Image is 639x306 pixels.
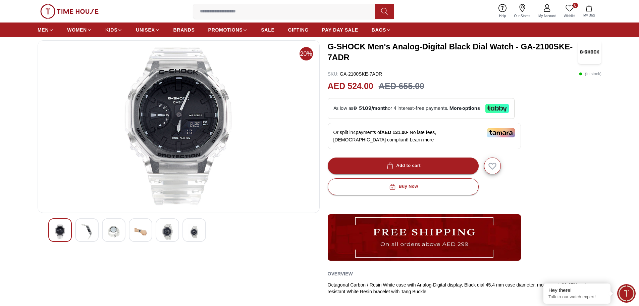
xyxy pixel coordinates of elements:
span: 0 [573,3,578,8]
span: KIDS [105,27,117,33]
div: Chat Widget [617,284,636,303]
div: Or split in 4 payments of - No late fees, [DEMOGRAPHIC_DATA] compliant! [328,123,521,149]
img: G-SHOCK Men's Analog-Digital Black Dial Watch - GA-2100SKE-7ADR [135,224,147,239]
a: KIDS [105,24,122,36]
button: Add to cart [328,158,479,174]
span: MEN [38,27,49,33]
a: WOMEN [67,24,92,36]
h3: G-SHOCK Men's Analog-Digital Black Dial Watch - GA-2100SKE-7ADR [328,41,578,63]
p: GA-2100SKE-7ADR [328,71,382,77]
a: Help [495,3,510,20]
h2: Overview [328,269,353,279]
a: PROMOTIONS [208,24,248,36]
a: SALE [261,24,274,36]
span: BRANDS [173,27,195,33]
a: BRANDS [173,24,195,36]
a: GIFTING [288,24,309,36]
img: ... [328,214,521,261]
a: BAGS [372,24,391,36]
span: My Bag [581,13,597,18]
button: Buy Now [328,178,479,195]
span: GIFTING [288,27,309,33]
h2: AED 524.00 [328,80,373,93]
img: G-SHOCK Men's Analog-Digital Black Dial Watch - GA-2100SKE-7ADR [43,46,314,207]
a: Our Stores [510,3,534,20]
span: My Account [536,13,558,18]
button: My Bag [579,3,599,19]
a: MEN [38,24,54,36]
span: SKU : [328,71,339,77]
div: Buy Now [388,183,418,190]
span: PAY DAY SALE [322,27,358,33]
img: Tamara [487,128,515,137]
div: Add to cart [385,162,421,170]
img: G-SHOCK Men's Analog-Digital Black Dial Watch - GA-2100SKE-7ADR [108,224,120,239]
img: G-SHOCK Men's Analog-Digital Black Dial Watch - GA-2100SKE-7ADR [188,224,200,241]
a: PAY DAY SALE [322,24,358,36]
img: G-SHOCK Men's Analog-Digital Black Dial Watch - GA-2100SKE-7ADR [161,224,173,239]
span: 20% [300,47,313,60]
span: PROMOTIONS [208,27,243,33]
span: UNISEX [136,27,155,33]
a: UNISEX [136,24,160,36]
img: G-SHOCK Men's Analog-Digital Black Dial Watch - GA-2100SKE-7ADR [54,224,66,239]
span: AED 131.00 [381,130,407,135]
span: Help [496,13,509,18]
h3: AED 655.00 [379,80,424,93]
p: Talk to our watch expert! [548,294,605,300]
img: G-SHOCK Men's Analog-Digital Black Dial Watch - GA-2100SKE-7ADR [81,224,93,239]
img: ... [40,4,99,19]
img: G-SHOCK Men's Analog-Digital Black Dial Watch - GA-2100SKE-7ADR [578,40,601,64]
span: Learn more [410,137,434,142]
span: WOMEN [67,27,87,33]
p: ( In stock ) [579,71,601,77]
span: Our Stores [512,13,533,18]
span: BAGS [372,27,386,33]
p: Octagonal Carbon / Resin White case with Analog-Digital display, Black dial 45.4 mm case diameter... [328,281,602,295]
span: SALE [261,27,274,33]
a: 0Wishlist [560,3,579,20]
div: Hey there! [548,287,605,294]
span: Wishlist [561,13,578,18]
